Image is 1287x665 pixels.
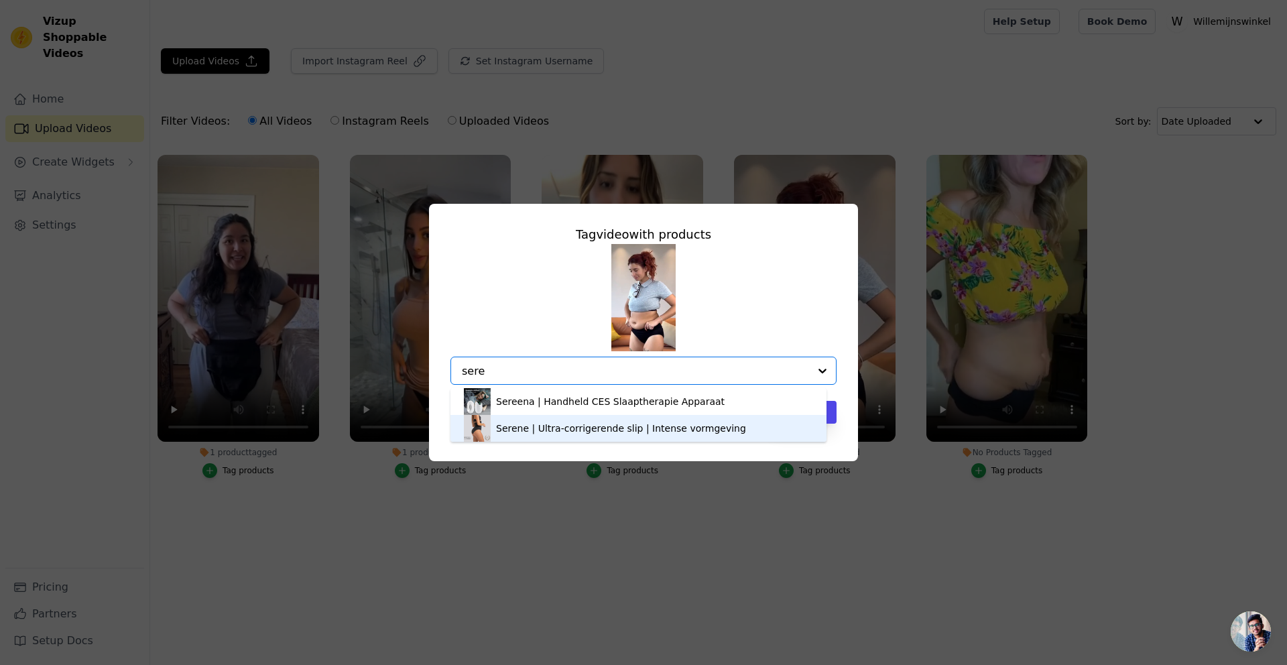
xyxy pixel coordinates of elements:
input: Search by product title or paste product URL [462,365,809,377]
img: tn-19d56790edb141a8b27a3de5860e3593.png [611,244,676,351]
div: Serene | Ultra-corrigerende slip | Intense vormgeving [496,422,746,435]
div: Sereena | Handheld CES Slaaptherapie Apparaat [496,395,725,408]
img: product thumbnail [464,415,491,442]
img: product thumbnail [464,388,491,415]
div: Open de chat [1231,611,1271,652]
div: Tag video with products [450,225,837,244]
